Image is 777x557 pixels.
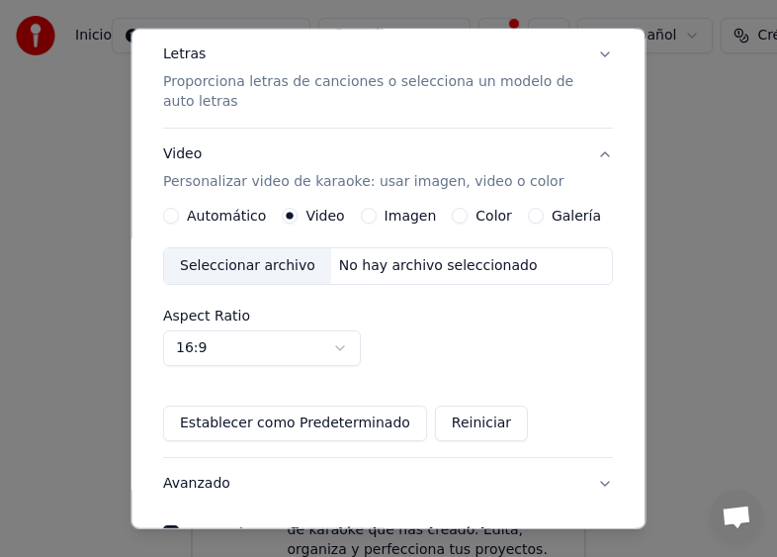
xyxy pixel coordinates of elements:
[163,172,563,192] p: Personalizar video de karaoke: usar imagen, video o color
[163,208,613,457] div: VideoPersonalizar video de karaoke: usar imagen, video o color
[260,526,503,540] button: Acepto la
[385,209,437,223] label: Imagen
[435,406,528,441] button: Reiniciar
[163,144,563,192] div: Video
[187,209,266,223] label: Automático
[164,248,331,284] div: Seleccionar archivo
[552,209,601,223] label: Galería
[163,458,613,510] button: Avanzado
[163,309,613,323] label: Aspect Ratio
[163,406,427,441] button: Establecer como Predeterminado
[163,29,613,128] button: LetrasProporciona letras de canciones o selecciona un modelo de auto letras
[163,72,581,112] p: Proporciona letras de canciones o selecciona un modelo de auto letras
[163,129,613,208] button: VideoPersonalizar video de karaoke: usar imagen, video o color
[306,209,345,223] label: Video
[163,45,206,64] div: Letras
[331,256,546,276] div: No hay archivo seleccionado
[476,209,513,223] label: Color
[187,526,502,540] label: Acepto la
